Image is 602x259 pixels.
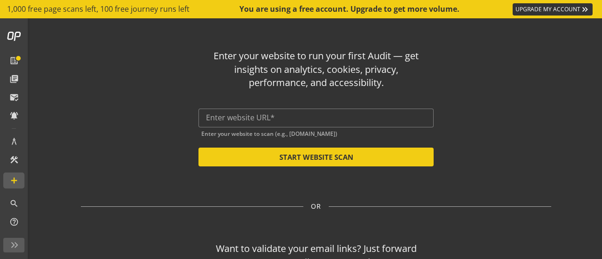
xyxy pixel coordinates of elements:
[9,111,19,120] mat-icon: notifications_active
[9,217,19,227] mat-icon: help_outline
[239,4,460,15] div: You are using a free account. Upgrade to get more volume.
[201,128,337,137] mat-hint: Enter your website to scan (e.g., [DOMAIN_NAME])
[9,155,19,165] mat-icon: construction
[9,93,19,102] mat-icon: mark_email_read
[513,3,593,16] a: UPGRADE MY ACCOUNT
[9,176,19,185] mat-icon: add
[212,49,421,90] div: Enter your website to run your first Audit — get insights on analytics, cookies, privacy, perform...
[198,148,434,166] button: START WEBSITE SCAN
[206,113,426,122] input: Enter website URL*
[9,74,19,84] mat-icon: library_books
[9,199,19,208] mat-icon: search
[9,56,19,65] mat-icon: list_alt
[580,5,590,14] mat-icon: keyboard_double_arrow_right
[7,4,190,15] span: 1,000 free page scans left, 100 free journey runs left
[311,202,321,211] span: OR
[9,137,19,146] mat-icon: architecture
